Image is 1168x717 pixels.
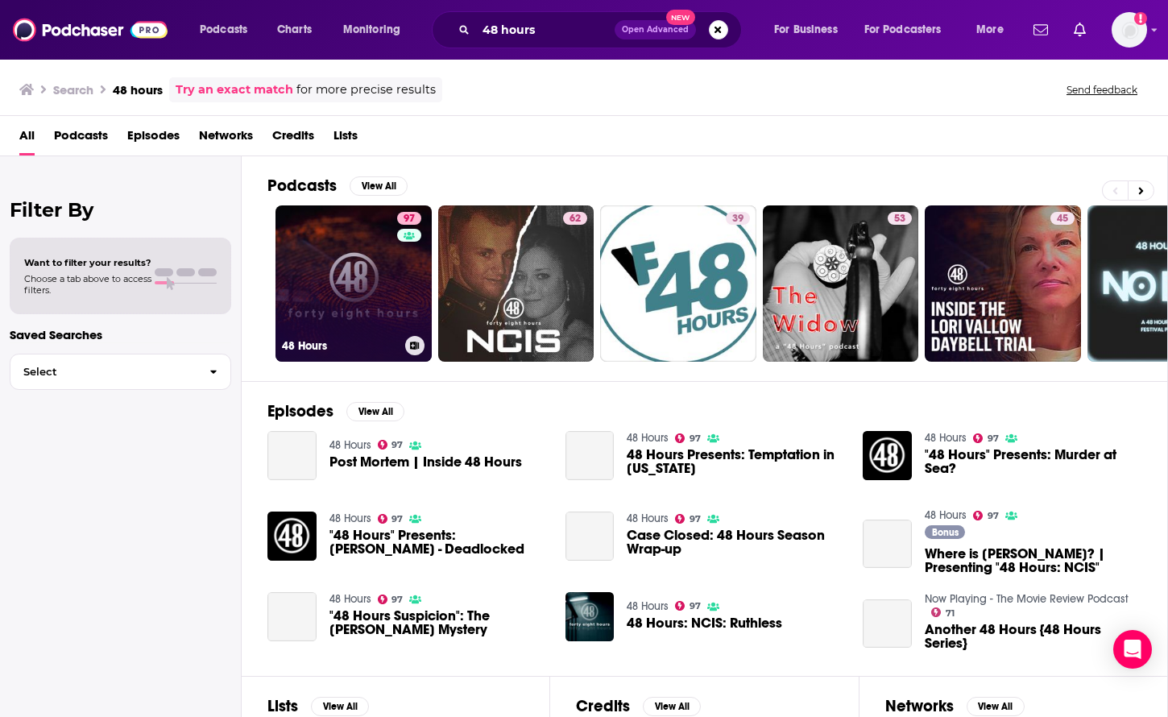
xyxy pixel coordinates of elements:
button: View All [311,697,369,716]
a: 62 [438,205,594,362]
a: 39 [726,212,750,225]
a: 62 [563,212,587,225]
a: 97 [378,595,404,604]
span: 97 [690,516,701,523]
span: 97 [690,435,701,442]
button: View All [967,697,1025,716]
span: Select [10,367,197,377]
button: open menu [965,17,1024,43]
a: ListsView All [267,696,369,716]
span: 53 [894,211,905,227]
a: Show notifications dropdown [1027,16,1054,44]
svg: Add a profile image [1134,12,1147,25]
a: Another 48 Hours {48 Hours Series} [925,623,1141,650]
a: Show notifications dropdown [1067,16,1092,44]
h3: 48 Hours [282,339,399,353]
a: 39 [600,205,756,362]
span: Monitoring [343,19,400,41]
a: 97 [675,433,701,443]
span: More [976,19,1004,41]
span: 48 Hours Presents: Temptation in [US_STATE] [627,448,843,475]
img: User Profile [1112,12,1147,48]
a: 48 Hours [329,438,371,452]
h2: Filter By [10,198,231,222]
span: Logged in as jackiemayer [1112,12,1147,48]
img: "48 Hours" Presents: Cal Harris - Deadlocked [267,512,317,561]
span: Post Mortem | Inside 48 Hours [329,455,522,469]
span: 45 [1057,211,1068,227]
a: Where is Erin? | Presenting "48 Hours: NCIS" [925,547,1141,574]
a: 48 Hours [925,508,967,522]
a: Episodes [127,122,180,155]
span: 71 [946,610,955,617]
h2: Episodes [267,401,333,421]
button: open menu [763,17,858,43]
button: Open AdvancedNew [615,20,696,39]
h2: Credits [576,696,630,716]
a: NetworksView All [885,696,1025,716]
span: 97 [391,516,403,523]
a: Try an exact match [176,81,293,99]
a: 71 [931,607,955,617]
a: Post Mortem | Inside 48 Hours [267,431,317,480]
button: Select [10,354,231,390]
div: Open Intercom Messenger [1113,630,1152,669]
span: For Business [774,19,838,41]
a: 48 Hours Presents: Temptation in Texas [565,431,615,480]
a: 48 Hours [925,431,967,445]
button: View All [350,176,408,196]
h2: Lists [267,696,298,716]
a: EpisodesView All [267,401,404,421]
input: Search podcasts, credits, & more... [476,17,615,43]
a: "48 Hours Suspicion": The Tiger King Mystery [329,609,546,636]
span: 62 [570,211,581,227]
span: Charts [277,19,312,41]
h3: 48 hours [113,82,163,97]
span: 97 [391,596,403,603]
span: 97 [988,512,999,520]
a: Case Closed: 48 Hours Season Wrap-up [565,512,615,561]
a: 9748 Hours [275,205,432,362]
a: 48 Hours [627,431,669,445]
a: 48 Hours [627,512,669,525]
a: 48 Hours [329,592,371,606]
a: Networks [199,122,253,155]
a: 45 [925,205,1081,362]
a: Where is Erin? | Presenting "48 Hours: NCIS" [863,520,912,569]
button: open menu [854,17,965,43]
button: Send feedback [1062,83,1142,97]
a: 48 Hours Presents: Temptation in Texas [627,448,843,475]
span: Choose a tab above to access filters. [24,273,151,296]
a: 97 [973,433,999,443]
a: 53 [888,212,912,225]
span: 97 [690,603,701,610]
p: Saved Searches [10,327,231,342]
span: Bonus [932,528,959,537]
img: 48 Hours: NCIS: Ruthless [565,592,615,641]
span: Lists [333,122,358,155]
a: Podcasts [54,122,108,155]
a: Case Closed: 48 Hours Season Wrap-up [627,528,843,556]
span: Want to filter your results? [24,257,151,268]
span: Podcasts [200,19,247,41]
a: Another 48 Hours {48 Hours Series} [863,599,912,649]
a: 97 [675,514,701,524]
h3: Search [53,82,93,97]
a: "48 Hours" Presents: Murder at Sea? [863,431,912,480]
a: 48 Hours: NCIS: Ruthless [627,616,782,630]
span: "48 Hours Suspicion": The [PERSON_NAME] Mystery [329,609,546,636]
h2: Podcasts [267,176,337,196]
img: Podchaser - Follow, Share and Rate Podcasts [13,15,168,45]
a: 97 [397,212,421,225]
span: Where is [PERSON_NAME]? | Presenting "48 Hours: NCIS" [925,547,1141,574]
a: "48 Hours" Presents: Murder at Sea? [925,448,1141,475]
a: "48 Hours Suspicion": The Tiger King Mystery [267,592,317,641]
a: 97 [378,440,404,450]
a: PodcastsView All [267,176,408,196]
a: 48 Hours [627,599,669,613]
